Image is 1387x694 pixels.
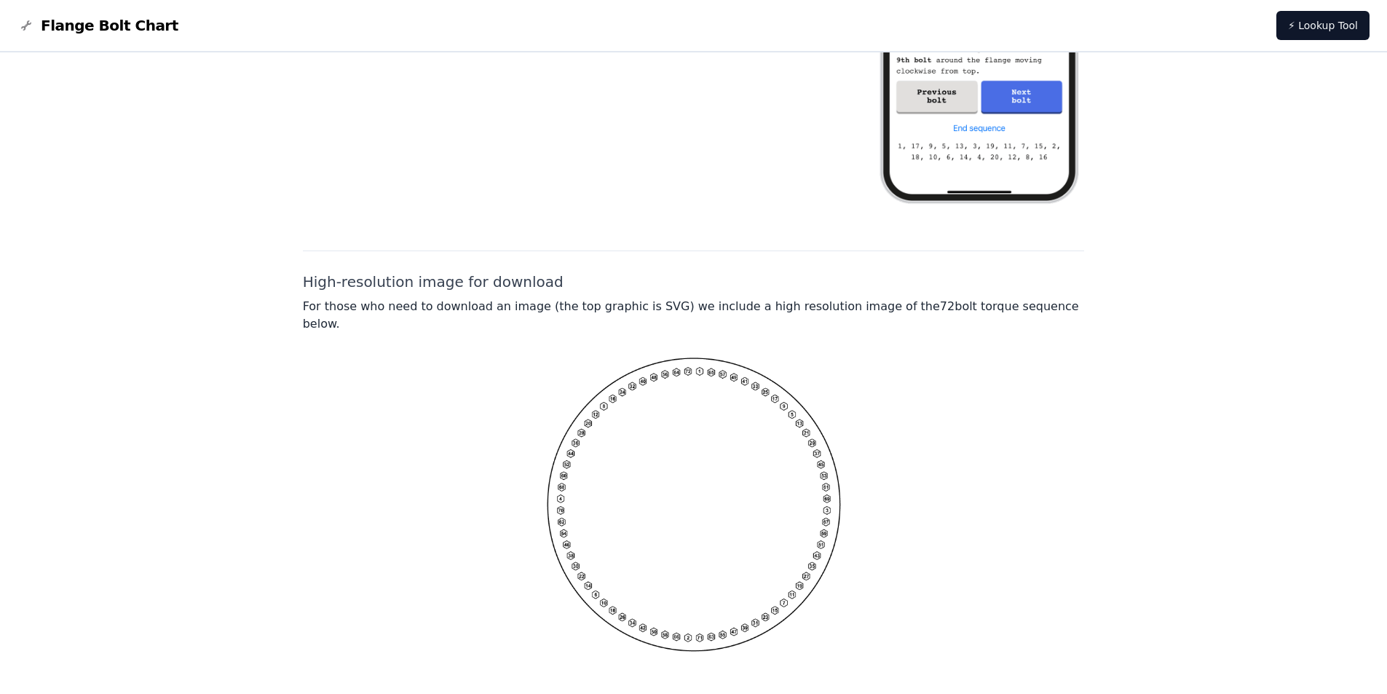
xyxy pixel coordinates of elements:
[1276,11,1370,40] a: ⚡ Lookup Tool
[303,298,1085,333] p: For those who need to download an image (the top graphic is SVG) we include a high resolution ima...
[41,15,178,36] span: Flange Bolt Chart
[17,17,35,34] img: Flange Bolt Chart Logo
[484,356,904,653] img: 72 bolt torque pattern
[17,15,178,36] a: Flange Bolt Chart LogoFlange Bolt Chart
[303,272,1085,292] h2: High-resolution image for download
